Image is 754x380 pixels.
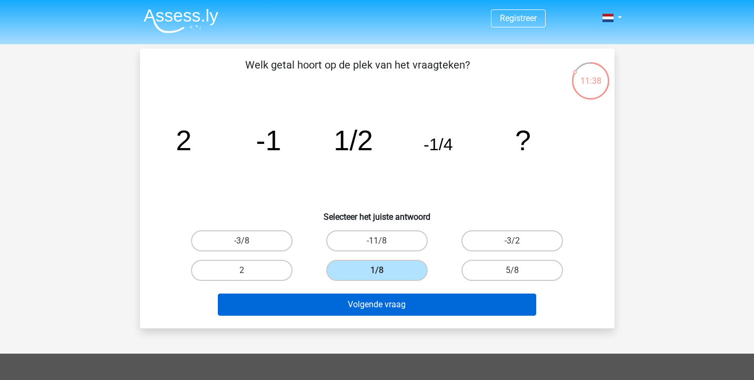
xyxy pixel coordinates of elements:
label: 1/8 [326,260,428,281]
h6: Selecteer het juiste antwoord [157,203,598,222]
tspan: 1/2 [334,124,373,156]
p: Welk getal hoort op de plek van het vraagteken? [157,57,558,89]
a: Registreer [500,13,537,23]
label: -3/8 [191,230,293,251]
button: Volgende vraag [218,294,536,316]
div: 11:38 [571,61,610,87]
label: -3/2 [461,230,563,251]
img: Assessly [144,8,218,33]
tspan: -1/4 [424,135,453,154]
tspan: 2 [176,124,192,156]
label: 2 [191,260,293,281]
tspan: ? [515,124,531,156]
label: -11/8 [326,230,428,251]
label: 5/8 [461,260,563,281]
tspan: -1 [256,124,281,156]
